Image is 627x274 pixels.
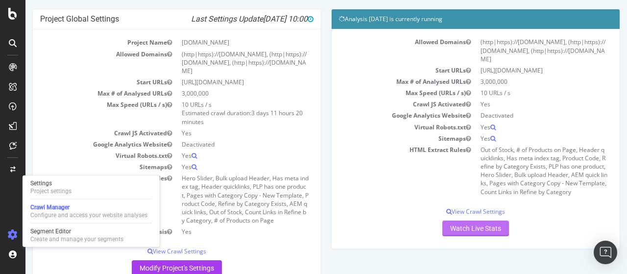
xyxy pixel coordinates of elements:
div: Project settings [30,187,72,195]
td: Max Speed (URLs / s) [313,87,450,99]
td: Google Analytics Website [15,139,151,150]
div: Settings [30,179,72,187]
td: Allowed Domains [15,49,151,76]
a: Segment EditorCreate and manage your segments [26,226,156,244]
td: Repeated Analysis [15,226,151,237]
td: Hero Slider, Bulk upload Header, Has meta index tag, Header quicklinks, PLP has one product, Page... [151,173,288,226]
td: Out of Stock, # of Products on Page, Header quicklinks, Has meta index tag, Product Code, Refine ... [450,144,587,198]
td: Yes [151,150,288,161]
td: Allowed Domains [313,36,450,64]
h4: Project Global Settings [15,14,288,24]
td: [URL][DOMAIN_NAME] [151,76,288,88]
p: View Crawl Settings [313,207,587,216]
td: Start URLs [313,65,450,76]
td: (http|https)://[DOMAIN_NAME], (http|https)://[DOMAIN_NAME], (http|https)://[DOMAIN_NAME] [151,49,288,76]
td: Start URLs [15,76,151,88]
td: Max # of Analysed URLs [313,76,450,87]
td: Yes [450,122,587,133]
td: HTML Extract Rules [313,144,450,198]
i: Last Settings Update [166,14,288,24]
td: Max # of Analysed URLs [15,88,151,99]
td: [DOMAIN_NAME] [151,37,288,48]
td: 3,000,000 [450,76,587,87]
td: 3,000,000 [151,88,288,99]
div: Segment Editor [30,227,123,235]
td: 10 URLs / s Estimated crawl duration: [151,99,288,127]
td: Virtual Robots.txt [15,150,151,161]
td: Project Name [15,37,151,48]
td: 10 URLs / s [450,87,587,99]
div: Open Intercom Messenger [594,241,617,264]
a: Crawl ManagerConfigure and access your website analyses [26,202,156,220]
td: Max Speed (URLs / s) [15,99,151,127]
td: Yes [151,161,288,173]
td: HTML Extract Rules [15,173,151,226]
td: Yes [450,133,587,144]
td: Crawl JS Activated [15,127,151,139]
td: Crawl JS Activated [313,99,450,110]
h4: Analysis [DATE] is currently running [313,14,587,24]
td: (http|https)://[DOMAIN_NAME], (http|https)://[DOMAIN_NAME], (http|https)://[DOMAIN_NAME] [450,36,587,64]
span: 3 days 11 hours 20 minutes [156,109,277,125]
div: Configure and access your website analyses [30,211,147,219]
td: Deactivated [151,139,288,150]
td: Deactivated [450,110,587,121]
td: Google Analytics Website [313,110,450,121]
a: Watch Live Stats [417,221,483,236]
td: Virtual Robots.txt [313,122,450,133]
td: Yes [151,226,288,237]
div: Create and manage your segments [30,235,123,243]
span: [DATE] 10:00 [238,14,288,24]
td: [URL][DOMAIN_NAME] [450,65,587,76]
div: Crawl Manager [30,203,147,211]
p: View Crawl Settings [15,247,288,255]
a: SettingsProject settings [26,178,156,196]
td: Sitemaps [15,161,151,173]
td: Yes [151,127,288,139]
td: Yes [450,99,587,110]
td: Sitemaps [313,133,450,144]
